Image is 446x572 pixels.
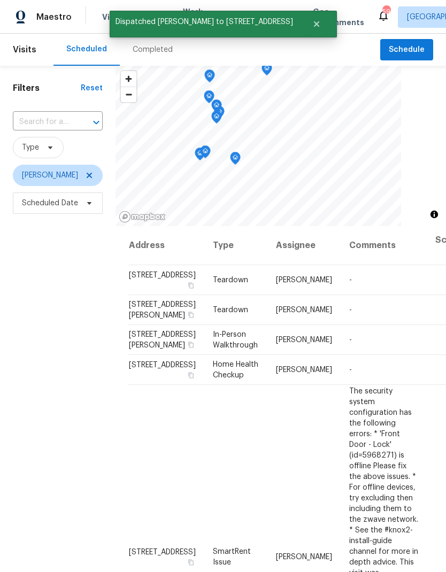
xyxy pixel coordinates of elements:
[428,208,441,221] button: Toggle attribution
[116,66,401,226] canvas: Map
[121,71,136,87] button: Zoom in
[22,198,78,208] span: Scheduled Date
[299,13,334,35] button: Close
[195,148,205,164] div: Map marker
[36,12,72,22] span: Maestro
[389,43,425,57] span: Schedule
[81,83,103,94] div: Reset
[186,557,196,567] button: Copy Address
[276,553,332,560] span: [PERSON_NAME]
[213,547,251,566] span: SmartRent Issue
[349,336,352,344] span: -
[186,370,196,380] button: Copy Address
[276,276,332,284] span: [PERSON_NAME]
[276,336,332,344] span: [PERSON_NAME]
[431,208,437,220] span: Toggle attribution
[380,39,433,61] button: Schedule
[102,12,124,22] span: Visits
[211,99,222,116] div: Map marker
[262,63,272,79] div: Map marker
[183,6,210,28] span: Work Orders
[204,90,214,107] div: Map marker
[313,6,364,28] span: Geo Assignments
[129,361,196,369] span: [STREET_ADDRESS]
[121,87,136,102] button: Zoom out
[349,276,352,284] span: -
[22,142,39,153] span: Type
[129,301,196,319] span: [STREET_ADDRESS][PERSON_NAME]
[276,306,332,314] span: [PERSON_NAME]
[110,11,299,33] span: Dispatched [PERSON_NAME] to [STREET_ADDRESS]
[13,83,81,94] h1: Filters
[13,38,36,61] span: Visits
[128,226,204,265] th: Address
[276,366,332,374] span: [PERSON_NAME]
[129,548,196,555] span: [STREET_ADDRESS]
[22,170,78,181] span: [PERSON_NAME]
[267,226,341,265] th: Assignee
[133,44,173,55] div: Completed
[204,69,215,86] div: Map marker
[129,272,196,279] span: [STREET_ADDRESS]
[382,6,390,17] div: 59
[211,111,222,127] div: Map marker
[341,226,427,265] th: Comments
[66,44,107,55] div: Scheduled
[230,152,241,168] div: Map marker
[200,145,211,162] div: Map marker
[129,331,196,349] span: [STREET_ADDRESS][PERSON_NAME]
[119,211,166,223] a: Mapbox homepage
[89,115,104,130] button: Open
[349,306,352,314] span: -
[349,366,352,374] span: -
[13,114,73,130] input: Search for an address...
